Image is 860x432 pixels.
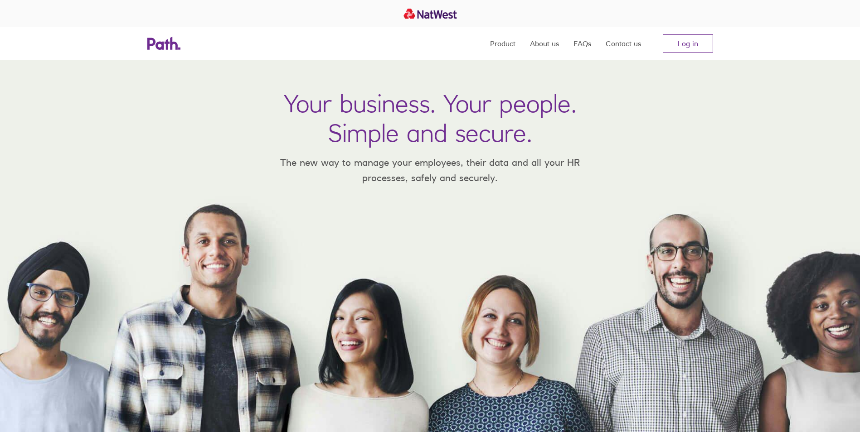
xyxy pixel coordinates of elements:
h1: Your business. Your people. Simple and secure. [284,89,577,148]
a: Log in [663,34,713,53]
a: Contact us [606,27,641,60]
a: About us [530,27,559,60]
p: The new way to manage your employees, their data and all your HR processes, safely and securely. [267,155,593,185]
a: Product [490,27,515,60]
a: FAQs [573,27,591,60]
